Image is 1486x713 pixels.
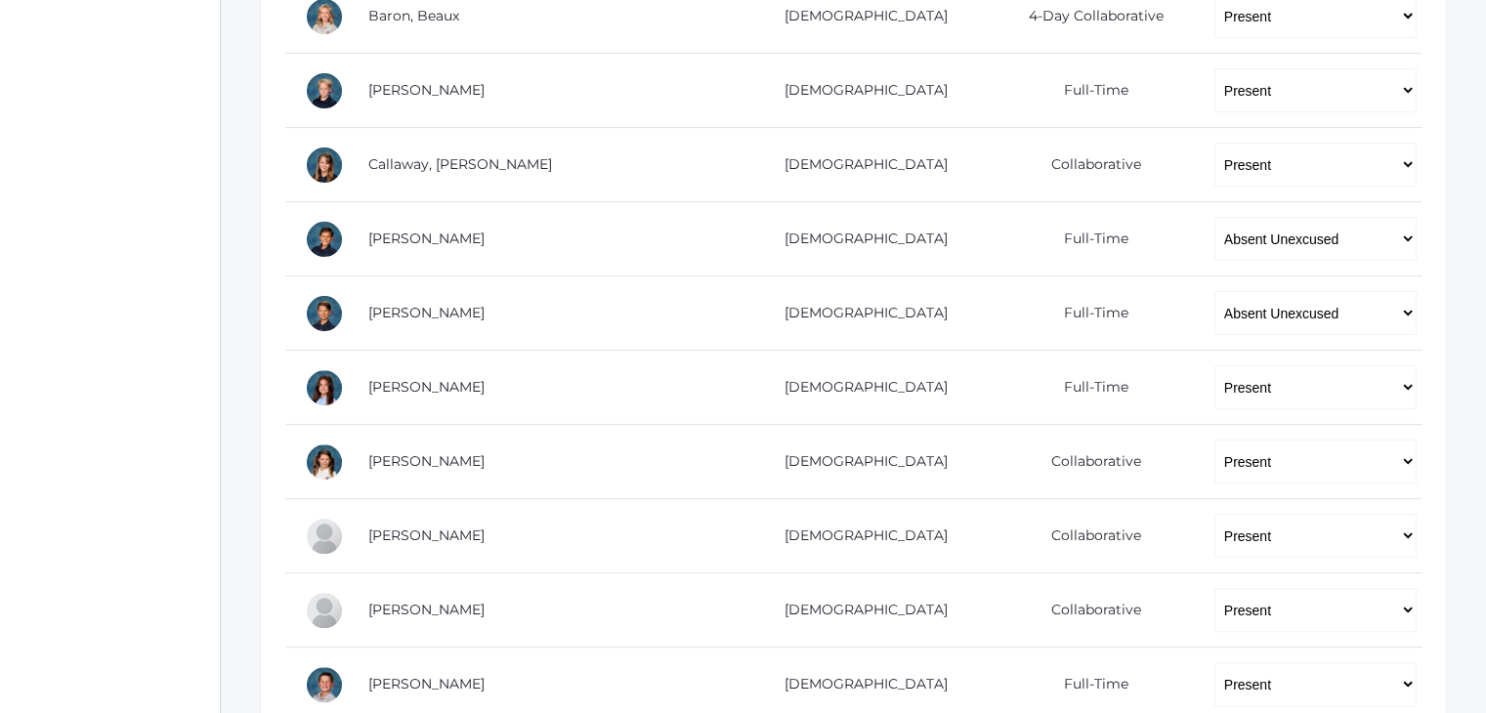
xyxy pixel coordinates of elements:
[983,573,1194,648] td: Collaborative
[734,425,983,499] td: [DEMOGRAPHIC_DATA]
[305,146,344,185] div: Kennedy Callaway
[983,276,1194,351] td: Full-Time
[983,351,1194,425] td: Full-Time
[368,675,485,692] a: [PERSON_NAME]
[368,378,485,396] a: [PERSON_NAME]
[734,573,983,648] td: [DEMOGRAPHIC_DATA]
[734,499,983,573] td: [DEMOGRAPHIC_DATA]
[305,294,344,333] div: Levi Dailey-Langin
[305,71,344,110] div: Elliot Burke
[305,517,344,556] div: Pauline Harris
[368,230,485,247] a: [PERSON_NAME]
[368,601,485,618] a: [PERSON_NAME]
[983,499,1194,573] td: Collaborative
[983,425,1194,499] td: Collaborative
[368,81,485,99] a: [PERSON_NAME]
[305,368,344,407] div: Kadyn Ehrlich
[368,155,552,173] a: Callaway, [PERSON_NAME]
[734,351,983,425] td: [DEMOGRAPHIC_DATA]
[305,220,344,259] div: Gunnar Carey
[734,54,983,128] td: [DEMOGRAPHIC_DATA]
[983,128,1194,202] td: Collaborative
[734,202,983,276] td: [DEMOGRAPHIC_DATA]
[305,665,344,704] div: Levi Herrera
[305,442,344,482] div: Ceylee Ekdahl
[368,304,485,321] a: [PERSON_NAME]
[734,276,983,351] td: [DEMOGRAPHIC_DATA]
[983,202,1194,276] td: Full-Time
[368,526,485,544] a: [PERSON_NAME]
[368,7,459,24] a: Baron, Beaux
[305,591,344,630] div: Eli Henry
[983,54,1194,128] td: Full-Time
[734,128,983,202] td: [DEMOGRAPHIC_DATA]
[368,452,485,470] a: [PERSON_NAME]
